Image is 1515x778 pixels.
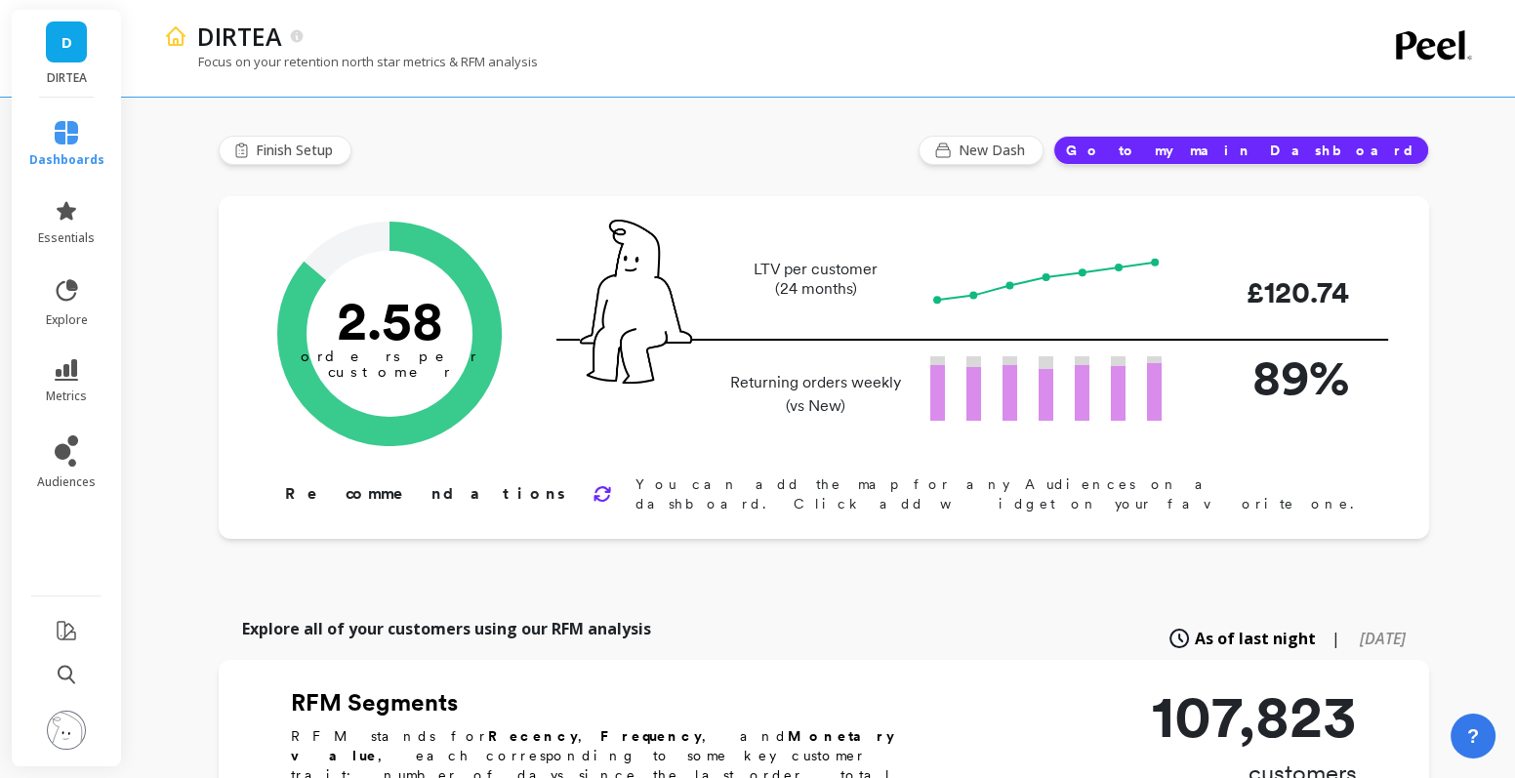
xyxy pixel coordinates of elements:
[1053,136,1429,165] button: Go to my main Dashboard
[47,711,86,750] img: profile picture
[46,312,88,328] span: explore
[242,617,651,640] p: Explore all of your customers using our RFM analysis
[46,389,87,404] span: metrics
[164,53,538,70] p: Focus on your retention north star metrics & RFM analysis
[635,474,1367,513] p: You can add the map for any Audiences on a dashboard. Click add widget on your favorite one.
[61,31,72,54] span: D
[580,220,692,384] img: pal seatted on line
[919,136,1044,165] button: New Dash
[31,70,102,86] p: DIRTEA
[959,141,1031,160] span: New Dash
[328,363,452,381] tspan: customer
[488,728,578,744] b: Recency
[1193,341,1349,414] p: 89%
[724,371,907,418] p: Returning orders weekly (vs New)
[1360,628,1406,649] span: [DATE]
[1331,627,1340,650] span: |
[164,24,187,48] img: header icon
[197,20,282,53] p: DIRTEA
[29,152,104,168] span: dashboards
[301,348,478,365] tspan: orders per
[1195,627,1316,650] span: As of last night
[1193,270,1349,314] p: £120.74
[600,728,702,744] b: Frequency
[1451,714,1495,758] button: ?
[285,482,569,506] p: Recommendations
[724,260,907,299] p: LTV per customer (24 months)
[37,474,96,490] span: audiences
[1467,722,1479,750] span: ?
[1152,687,1357,746] p: 107,823
[256,141,339,160] span: Finish Setup
[38,230,95,246] span: essentials
[219,136,351,165] button: Finish Setup
[291,687,955,718] h2: RFM Segments
[337,288,443,352] text: 2.58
